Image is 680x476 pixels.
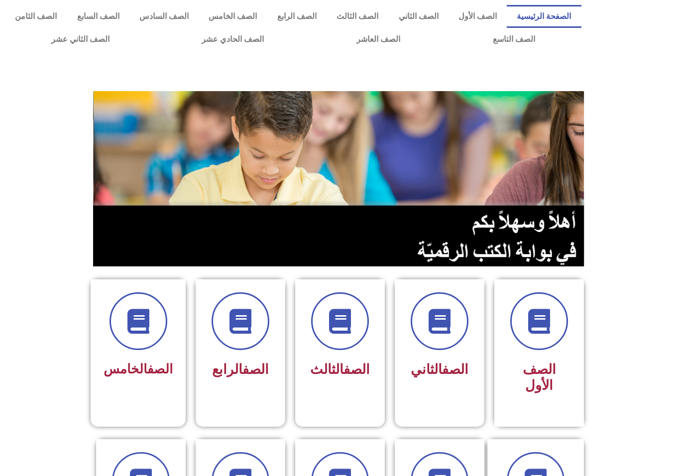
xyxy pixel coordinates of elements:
a: الصف الأول [449,5,507,28]
span: الصف الأول [523,361,556,393]
a: الصف [147,361,173,376]
a: الصف التاسع [447,28,581,51]
span: الرابع [212,361,269,377]
a: الصف الحادي عشر [156,28,311,51]
span: الخامس [104,361,173,376]
span: الثاني [411,361,468,377]
a: الصف الرابع [267,5,327,28]
a: الصف الثاني [388,5,448,28]
a: الصف السادس [129,5,199,28]
a: الصف السابع [67,5,129,28]
a: الصف الثالث [327,5,388,28]
a: الصف الثامن [5,5,67,28]
span: الثالث [310,361,370,377]
a: الصف [343,361,370,377]
a: الصف [442,361,468,377]
a: الصف الخامس [199,5,267,28]
a: الصفحة الرئيسية [507,5,581,28]
a: الصف [242,361,269,377]
a: الصف العاشر [310,28,447,51]
a: الصف الثاني عشر [5,28,156,51]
